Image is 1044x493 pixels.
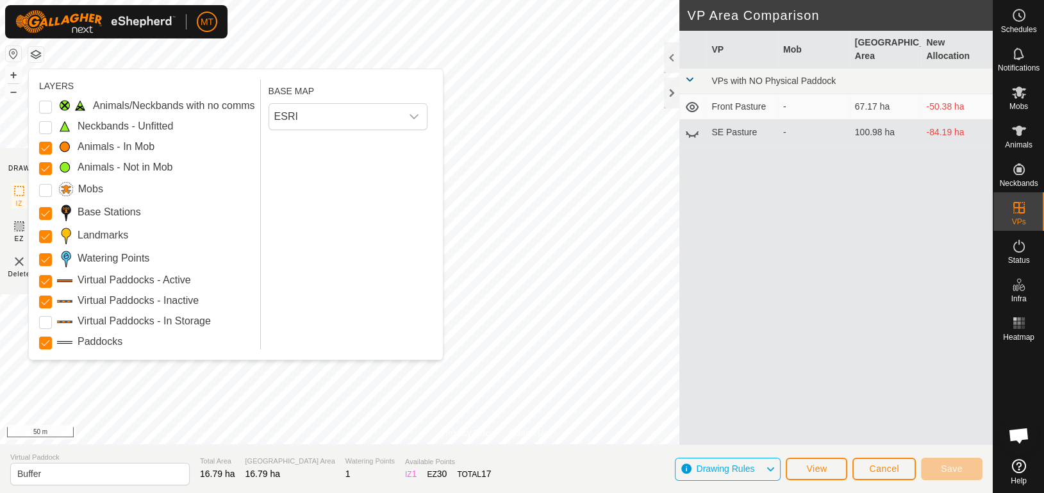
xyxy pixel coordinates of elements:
[1000,26,1036,33] span: Schedules
[12,254,27,269] img: VP
[711,76,836,86] span: VPs with NO Physical Paddock
[78,205,141,220] label: Base Stations
[8,269,31,279] span: Delete
[993,454,1044,490] a: Help
[78,293,199,308] label: Virtual Paddocks - Inactive
[706,31,778,69] th: VP
[921,94,993,120] td: -50.38 ha
[15,10,176,33] img: Gallagher Logo
[200,456,235,467] span: Total Area
[921,120,993,146] td: -84.19 ha
[405,467,417,481] div: IZ
[783,126,845,139] div: -
[269,79,427,98] div: BASE MAP
[78,251,149,266] label: Watering Points
[245,469,281,479] span: 16.79 ha
[778,31,850,69] th: Mob
[1000,416,1038,455] div: Open chat
[345,456,395,467] span: Watering Points
[869,464,899,474] span: Cancel
[245,456,335,467] span: [GEOGRAPHIC_DATA] Area
[706,120,778,146] td: SE Pasture
[8,163,30,173] div: DRAW
[10,452,190,463] span: Virtual Paddock
[78,228,128,243] label: Landmarks
[941,464,963,474] span: Save
[437,469,447,479] span: 30
[78,272,191,288] label: Virtual Paddocks - Active
[783,100,845,113] div: -
[427,467,447,481] div: EZ
[78,334,122,349] label: Paddocks
[39,79,255,93] div: LAYERS
[15,234,24,244] span: EZ
[509,428,547,439] a: Contact Us
[786,458,847,480] button: View
[401,104,427,130] div: dropdown trigger
[481,469,492,479] span: 17
[852,458,916,480] button: Cancel
[687,8,993,23] h2: VP Area Comparison
[412,469,417,479] span: 1
[1009,103,1028,110] span: Mobs
[998,64,1040,72] span: Notifications
[1005,141,1032,149] span: Animals
[706,94,778,120] td: Front Pasture
[1011,218,1025,226] span: VPs
[201,15,213,29] span: MT
[445,428,493,439] a: Privacy Policy
[850,120,922,146] td: 100.98 ha
[806,464,827,474] span: View
[269,104,401,130] span: ESRI
[1007,256,1029,264] span: Status
[405,456,492,467] span: Available Points
[28,47,44,62] button: Map Layers
[696,464,754,474] span: Drawing Rules
[1003,333,1034,341] span: Heatmap
[1011,477,1027,485] span: Help
[1011,295,1026,303] span: Infra
[78,313,211,329] label: Virtual Paddocks - In Storage
[6,46,21,62] button: Reset Map
[78,119,173,134] label: Neckbands - Unfitted
[16,199,23,208] span: IZ
[457,467,491,481] div: TOTAL
[999,180,1038,187] span: Neckbands
[200,469,235,479] span: 16.79 ha
[850,31,922,69] th: [GEOGRAPHIC_DATA] Area
[78,139,154,155] label: Animals - In Mob
[93,98,255,113] label: Animals/Neckbands with no comms
[6,84,21,99] button: –
[78,181,103,197] label: Mobs
[345,469,351,479] span: 1
[921,31,993,69] th: New Allocation
[850,94,922,120] td: 67.17 ha
[78,160,173,175] label: Animals - Not in Mob
[6,67,21,83] button: +
[921,458,982,480] button: Save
